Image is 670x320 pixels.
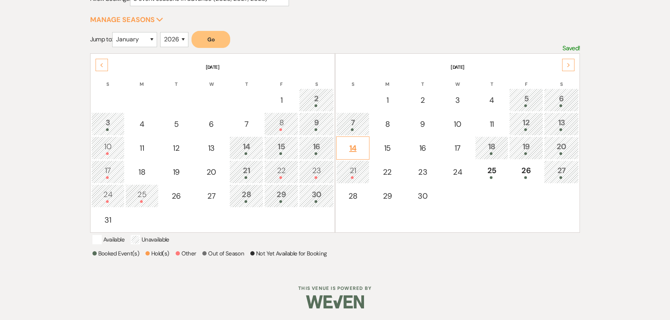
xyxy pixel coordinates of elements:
div: 17 [96,165,120,179]
th: W [441,71,474,88]
th: S [91,71,125,88]
div: 29 [374,190,400,202]
div: 16 [409,142,436,154]
p: Booked Event(s) [92,249,139,258]
div: 8 [374,118,400,130]
div: 28 [234,189,259,203]
div: 10 [96,141,120,155]
th: W [194,71,229,88]
div: 23 [303,165,330,179]
div: 27 [198,190,224,202]
div: 10 [445,118,470,130]
div: 25 [130,189,154,203]
div: 19 [164,166,189,178]
div: 25 [479,165,504,179]
div: 29 [268,189,294,203]
p: Other [176,249,197,258]
div: 24 [445,166,470,178]
div: 20 [548,141,574,155]
div: 22 [268,165,294,179]
th: M [125,71,159,88]
div: 28 [340,190,365,202]
p: Available [92,235,125,244]
div: 1 [268,94,294,106]
th: M [370,71,404,88]
th: S [336,71,369,88]
div: 5 [164,118,189,130]
p: Unavailable [131,235,169,244]
div: 5 [513,93,539,107]
div: 20 [198,166,224,178]
div: 2 [409,94,436,106]
div: 13 [548,117,574,131]
div: 13 [198,142,224,154]
button: Go [191,31,230,48]
div: 18 [130,166,154,178]
div: 4 [130,118,154,130]
div: 12 [164,142,189,154]
div: 3 [96,117,120,131]
p: Not Yet Available for Booking [250,249,326,258]
div: 21 [340,165,365,179]
div: 7 [234,118,259,130]
div: 9 [303,117,330,131]
button: Manage Seasons [90,16,163,23]
span: Jump to: [90,35,113,43]
th: T [475,71,508,88]
th: T [405,71,440,88]
th: [DATE] [336,54,579,71]
div: 3 [445,94,470,106]
div: 6 [198,118,224,130]
th: [DATE] [91,54,334,71]
div: 26 [513,165,539,179]
th: S [299,71,334,88]
div: 30 [303,189,330,203]
div: 12 [513,117,539,131]
div: 7 [340,117,365,131]
div: 24 [96,189,120,203]
div: 9 [409,118,436,130]
div: 21 [234,165,259,179]
p: Saved! [562,43,580,53]
div: 11 [130,142,154,154]
div: 4 [479,94,504,106]
div: 23 [409,166,436,178]
p: Hold(s) [145,249,169,258]
div: 17 [445,142,470,154]
div: 18 [479,141,504,155]
div: 8 [268,117,294,131]
div: 6 [548,93,574,107]
div: 14 [234,141,259,155]
div: 19 [513,141,539,155]
img: Weven Logo [306,288,364,315]
th: F [264,71,298,88]
div: 11 [479,118,504,130]
div: 30 [409,190,436,202]
div: 27 [548,165,574,179]
div: 14 [340,142,365,154]
div: 26 [164,190,189,202]
th: T [159,71,193,88]
div: 15 [268,141,294,155]
div: 2 [303,93,330,107]
div: 22 [374,166,400,178]
div: 16 [303,141,330,155]
th: S [544,71,579,88]
div: 15 [374,142,400,154]
th: F [509,71,543,88]
div: 31 [96,214,120,226]
th: T [229,71,263,88]
div: 1 [374,94,400,106]
p: Out of Season [202,249,244,258]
